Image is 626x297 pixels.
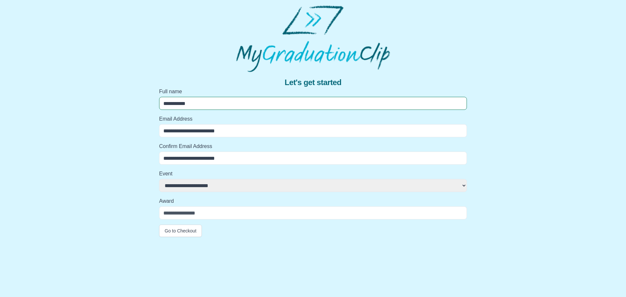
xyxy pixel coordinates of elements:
[285,77,341,88] span: Let's get started
[159,225,202,237] button: Go to Checkout
[159,197,467,205] label: Award
[159,142,467,150] label: Confirm Email Address
[236,5,390,72] img: MyGraduationClip
[159,115,467,123] label: Email Address
[159,88,467,96] label: Full name
[159,170,467,178] label: Event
